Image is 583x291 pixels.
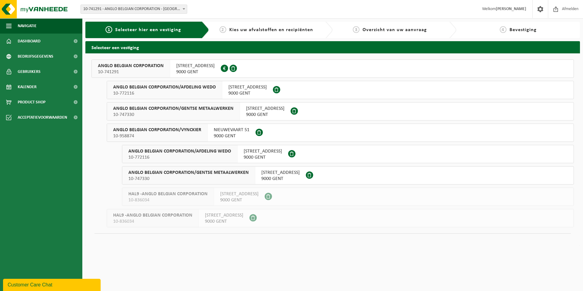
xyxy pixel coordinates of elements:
[113,106,234,112] span: ANGLO BELGIAN CORPORATION/GENTSE METAALWERKEN
[113,127,201,133] span: ANGLO BELGIAN CORPORATION/VYNCKIER
[128,191,208,197] span: HAL9 -ANGLO BELGIAN CORPORATION
[122,145,574,163] button: ANGLO BELGIAN CORPORATION/AFDELING WEDO 10-772116 [STREET_ADDRESS]9000 GENT
[496,7,526,11] strong: [PERSON_NAME]
[228,84,267,90] span: [STREET_ADDRESS]
[113,84,216,90] span: ANGLO BELGIAN CORPORATION/AFDELING WEDO
[228,90,267,96] span: 9000 GENT
[205,218,243,225] span: 9000 GENT
[214,127,249,133] span: NIEUWEVAART 51
[18,110,67,125] span: Acceptatievoorwaarden
[106,26,112,33] span: 1
[510,27,537,32] span: Bevestiging
[3,278,102,291] iframe: chat widget
[261,176,300,182] span: 9000 GENT
[113,133,201,139] span: 10-958874
[363,27,427,32] span: Overzicht van uw aanvraag
[128,148,231,154] span: ANGLO BELGIAN CORPORATION/AFDELING WEDO
[220,191,259,197] span: [STREET_ADDRESS]
[220,26,226,33] span: 2
[98,69,164,75] span: 10-741291
[176,63,215,69] span: [STREET_ADDRESS]
[81,5,187,13] span: 10-741291 - ANGLO BELGIAN CORPORATION - GENT
[205,212,243,218] span: [STREET_ADDRESS]
[107,102,574,120] button: ANGLO BELGIAN CORPORATION/GENTSE METAALWERKEN 10-747330 [STREET_ADDRESS]9000 GENT
[176,69,215,75] span: 9000 GENT
[91,59,574,78] button: ANGLO BELGIAN CORPORATION 10-741291 [STREET_ADDRESS]9000 GENT
[244,154,282,160] span: 9000 GENT
[85,41,580,53] h2: Selecteer een vestiging
[500,26,506,33] span: 4
[113,90,216,96] span: 10-772116
[18,95,45,110] span: Product Shop
[353,26,359,33] span: 3
[122,166,574,185] button: ANGLO BELGIAN CORPORATION/GENTSE METAALWERKEN 10-747330 [STREET_ADDRESS]9000 GENT
[214,133,249,139] span: 9000 GENT
[220,197,259,203] span: 9000 GENT
[128,170,249,176] span: ANGLO BELGIAN CORPORATION/GENTSE METAALWERKEN
[113,218,192,225] span: 10-836034
[246,106,284,112] span: [STREET_ADDRESS]
[246,112,284,118] span: 9000 GENT
[107,124,574,142] button: ANGLO BELGIAN CORPORATION/VYNCKIER 10-958874 NIEUWEVAART 519000 GENT
[18,49,53,64] span: Bedrijfsgegevens
[113,112,234,118] span: 10-747330
[18,79,37,95] span: Kalender
[18,34,41,49] span: Dashboard
[244,148,282,154] span: [STREET_ADDRESS]
[115,27,181,32] span: Selecteer hier een vestiging
[261,170,300,176] span: [STREET_ADDRESS]
[18,18,37,34] span: Navigatie
[128,154,231,160] span: 10-772116
[229,27,313,32] span: Kies uw afvalstoffen en recipiënten
[113,212,192,218] span: HAL9 -ANGLO BELGIAN CORPORATION
[80,5,187,14] span: 10-741291 - ANGLO BELGIAN CORPORATION - GENT
[128,176,249,182] span: 10-747330
[98,63,164,69] span: ANGLO BELGIAN CORPORATION
[18,64,41,79] span: Gebruikers
[107,81,574,99] button: ANGLO BELGIAN CORPORATION/AFDELING WEDO 10-772116 [STREET_ADDRESS]9000 GENT
[128,197,208,203] span: 10-836034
